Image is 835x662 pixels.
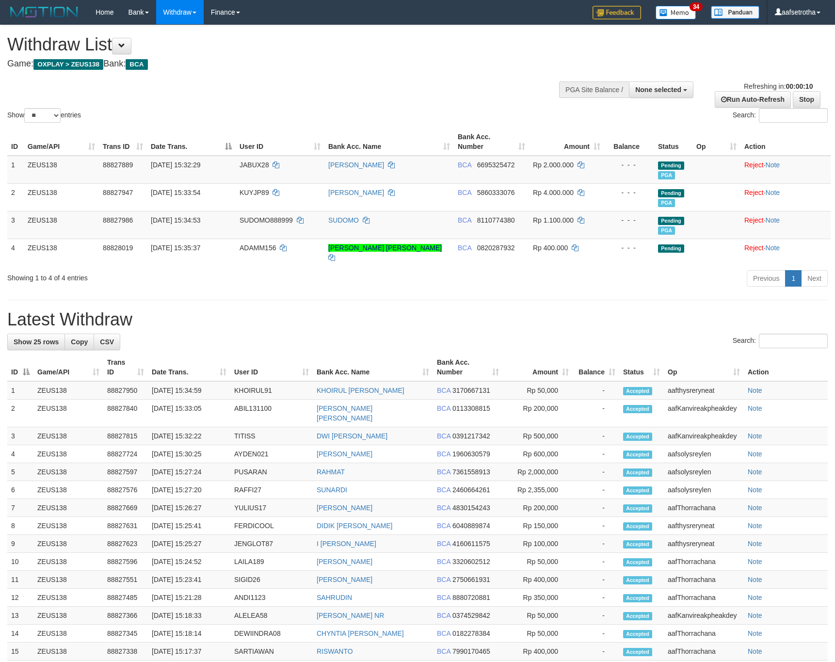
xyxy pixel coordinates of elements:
td: ZEUS138 [24,211,99,239]
a: [PERSON_NAME] [328,161,384,169]
a: Reject [744,161,764,169]
span: Copy 0820287932 to clipboard [477,244,515,252]
td: ZEUS138 [33,589,103,607]
td: Rp 50,000 [503,607,573,625]
span: Marked by aafsolysreylen [658,226,675,235]
span: Copy 4160611575 to clipboard [452,540,490,548]
td: 88827345 [103,625,148,643]
h1: Latest Withdraw [7,310,828,329]
td: Rp 150,000 [503,517,573,535]
span: BCA [458,189,471,196]
a: Note [748,468,762,476]
td: 88827724 [103,445,148,463]
a: Note [748,522,762,530]
span: Accepted [623,468,652,477]
span: BCA [437,504,450,512]
td: ZEUS138 [33,481,103,499]
th: ID [7,128,24,156]
td: ABIL131100 [230,400,313,427]
th: Balance [604,128,654,156]
td: AYDEN021 [230,445,313,463]
span: [DATE] 15:33:54 [151,189,200,196]
span: SUDOMO888999 [240,216,293,224]
th: Date Trans.: activate to sort column ascending [148,354,230,381]
span: BCA [437,468,450,476]
td: [DATE] 15:25:41 [148,517,230,535]
td: PUSARAN [230,463,313,481]
td: 10 [7,553,33,571]
td: SIGID26 [230,571,313,589]
td: [DATE] 15:24:52 [148,553,230,571]
td: aafKanvireakpheakdey [664,607,744,625]
td: ZEUS138 [33,517,103,535]
td: aafKanvireakpheakdey [664,427,744,445]
div: - - - [608,160,650,170]
div: Showing 1 to 4 of 4 entries [7,269,341,283]
input: Search: [759,108,828,123]
td: 5 [7,463,33,481]
td: Rp 50,000 [503,625,573,643]
span: Accepted [623,433,652,441]
span: Copy 7361558913 to clipboard [452,468,490,476]
td: [DATE] 15:27:20 [148,481,230,499]
span: None selected [635,86,681,94]
td: 88827669 [103,499,148,517]
span: Rp 4.000.000 [533,189,574,196]
th: Game/API: activate to sort column ascending [24,128,99,156]
span: BCA [437,576,450,583]
td: aafThorrachana [664,625,744,643]
a: Note [748,576,762,583]
span: BCA [437,594,450,601]
td: aafsolysreylen [664,463,744,481]
td: Rp 200,000 [503,400,573,427]
td: · [740,183,831,211]
td: Rp 600,000 [503,445,573,463]
span: Accepted [623,612,652,620]
span: Pending [658,244,684,253]
span: Copy 0182278384 to clipboard [452,630,490,637]
td: [DATE] 15:18:14 [148,625,230,643]
span: BCA [126,59,147,70]
td: - [573,535,619,553]
td: 1 [7,156,24,184]
a: Note [766,216,780,224]
td: - [573,427,619,445]
span: Copy [71,338,88,346]
img: Feedback.jpg [593,6,641,19]
label: Show entries [7,108,81,123]
td: RAFFI27 [230,481,313,499]
th: Bank Acc. Name: activate to sort column ascending [324,128,454,156]
td: ZEUS138 [33,445,103,463]
td: 14 [7,625,33,643]
td: Rp 200,000 [503,499,573,517]
a: CHYNTIA [PERSON_NAME] [317,630,404,637]
span: Copy 3170667131 to clipboard [452,387,490,394]
th: Trans ID: activate to sort column ascending [99,128,147,156]
a: [PERSON_NAME] [328,189,384,196]
td: ZEUS138 [33,607,103,625]
td: 88827950 [103,381,148,400]
span: ADAMM156 [240,244,276,252]
td: - [573,481,619,499]
span: JABUX28 [240,161,269,169]
td: ZEUS138 [33,499,103,517]
td: aafsolysreylen [664,481,744,499]
td: 88827366 [103,607,148,625]
span: BCA [437,387,450,394]
td: ZEUS138 [33,427,103,445]
span: 34 [690,2,703,11]
td: - [573,381,619,400]
span: Copy 8110774380 to clipboard [477,216,515,224]
a: SUNARDI [317,486,347,494]
span: BCA [437,404,450,412]
span: CSV [100,338,114,346]
a: I [PERSON_NAME] [317,540,376,548]
td: Rp 2,355,000 [503,481,573,499]
th: Balance: activate to sort column ascending [573,354,619,381]
span: Accepted [623,486,652,495]
td: 88827551 [103,571,148,589]
td: ALELEA58 [230,607,313,625]
td: 7 [7,499,33,517]
span: Copy 3320602512 to clipboard [452,558,490,565]
a: Note [748,432,762,440]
